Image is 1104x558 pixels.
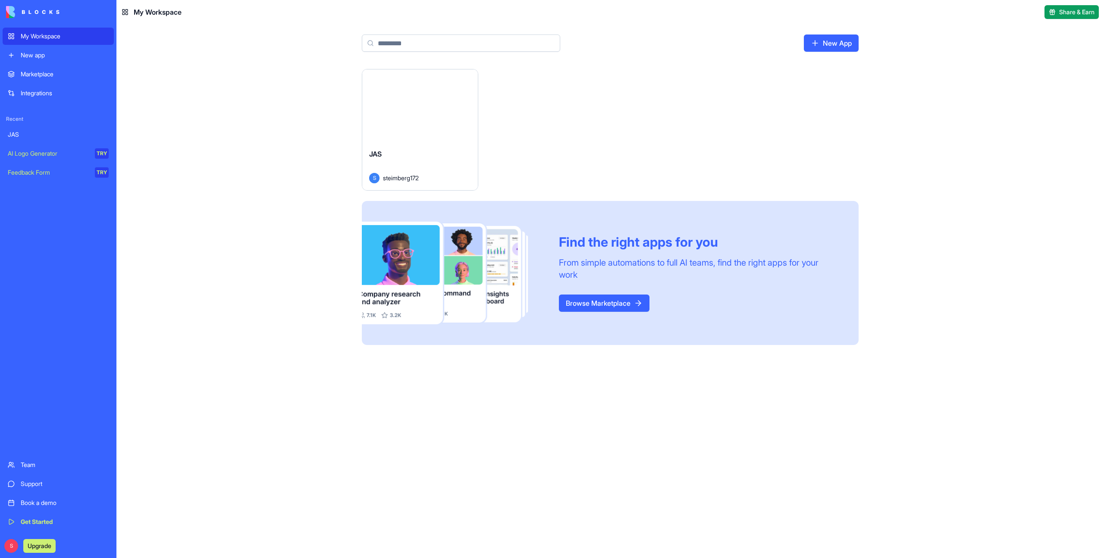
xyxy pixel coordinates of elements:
a: Support [3,475,114,492]
a: Get Started [3,513,114,530]
div: Book a demo [21,498,109,507]
div: From simple automations to full AI teams, find the right apps for your work [559,257,838,281]
div: JAS [8,130,109,139]
div: My Workspace [21,32,109,41]
span: Recent [3,116,114,122]
div: AI Logo Generator [8,149,89,158]
img: Frame_181_egmpey.png [362,222,545,325]
span: JAS [369,150,382,158]
a: Upgrade [23,541,56,550]
a: New app [3,47,114,64]
span: S [4,539,18,553]
div: Find the right apps for you [559,234,838,250]
img: logo [6,6,60,18]
a: JASSsteimberg172 [362,69,478,191]
a: My Workspace [3,28,114,45]
div: Marketplace [21,70,109,78]
a: Marketplace [3,66,114,83]
a: Team [3,456,114,473]
div: TRY [95,148,109,159]
div: Feedback Form [8,168,89,177]
div: New app [21,51,109,60]
a: Browse Marketplace [559,295,649,312]
div: Integrations [21,89,109,97]
button: Upgrade [23,539,56,553]
span: My Workspace [134,7,182,17]
a: Feedback FormTRY [3,164,114,181]
span: steimberg172 [383,173,419,182]
button: Share & Earn [1044,5,1099,19]
a: Book a demo [3,494,114,511]
span: Share & Earn [1059,8,1095,16]
span: S [369,173,379,183]
a: AI Logo GeneratorTRY [3,145,114,162]
div: Team [21,461,109,469]
div: Support [21,480,109,488]
a: Integrations [3,85,114,102]
div: Get Started [21,517,109,526]
a: New App [804,34,859,52]
div: TRY [95,167,109,178]
a: JAS [3,126,114,143]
